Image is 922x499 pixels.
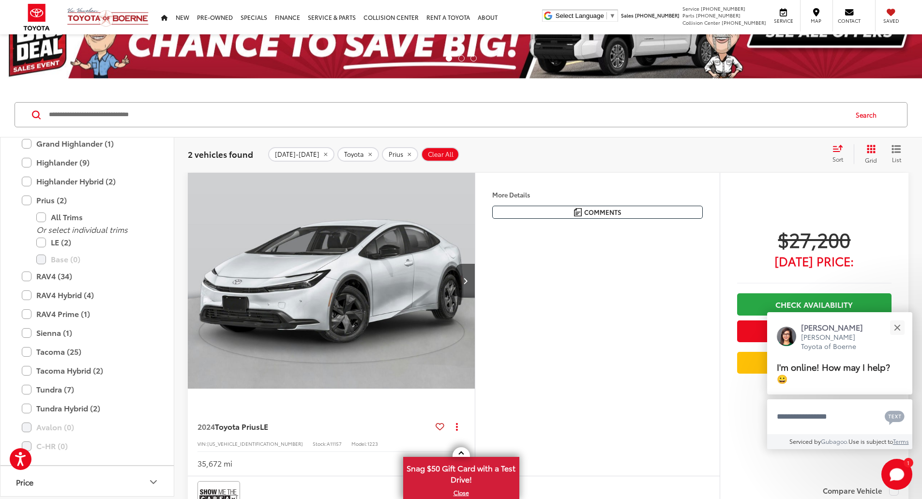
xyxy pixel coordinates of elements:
button: Grid View [854,144,884,164]
label: Tacoma Hybrid (2) [22,362,152,379]
span: Model: [351,440,367,447]
span: dropdown dots [456,423,458,430]
button: remove Prius [382,147,418,162]
img: 2024 Toyota Prius LE [187,173,476,389]
span: [PHONE_NUMBER] [722,19,766,26]
span: Serviced by [789,437,821,445]
span: Grid [865,156,877,164]
button: Actions [448,418,465,435]
a: Check Availability [737,293,892,315]
span: Sales [621,12,634,19]
span: 1 [907,460,909,465]
div: Price [148,476,159,488]
svg: Start Chat [881,459,912,490]
label: RAV4 (34) [22,268,152,285]
button: Toggle Chat Window [881,459,912,490]
label: Sienna (1) [22,324,152,341]
svg: Text [885,409,905,425]
label: RAV4 Hybrid (4) [22,287,152,303]
span: ▼ [609,12,616,19]
img: Vic Vaughan Toyota of Boerne [67,7,149,27]
label: LE (2) [36,234,152,251]
div: Close[PERSON_NAME][PERSON_NAME] Toyota of BoerneI'm online! How may I help? 😀Type your messageCha... [767,312,912,449]
span: Sort [832,155,843,163]
p: [PERSON_NAME] [801,322,873,333]
a: 2024Toyota PriusLE [197,421,432,432]
span: [PHONE_NUMBER] [701,5,745,12]
a: 2024 Toyota Prius LE2024 Toyota Prius LE2024 Toyota Prius LE2024 Toyota Prius LE [187,173,476,389]
span: Clear All [428,151,453,158]
div: 2024 Toyota Prius LE 0 [187,173,476,389]
span: Parts [682,12,695,19]
label: Grand Highlander (1) [22,135,152,152]
button: Get Price Now [737,320,892,342]
button: PricePrice [0,466,175,498]
span: Prius [389,151,403,158]
span: Select Language [556,12,604,19]
span: Toyota Prius [215,421,260,432]
label: Tundra (7) [22,381,152,398]
span: $27,200 [737,227,892,251]
label: Avalon (0) [22,419,152,436]
i: Or select individual trims [36,224,128,235]
span: 1223 [367,440,378,447]
button: Close [887,317,907,338]
span: [DATE]-[DATE] [275,151,319,158]
a: Terms [893,437,909,445]
a: Gubagoo. [821,437,848,445]
label: Tundra Hybrid (2) [22,400,152,417]
span: 2024 [197,421,215,432]
button: remove Toyota [337,147,379,162]
label: Tacoma (25) [22,343,152,360]
label: C-HR (0) [22,438,152,454]
button: Clear All [421,147,459,162]
span: Toyota [344,151,364,158]
span: LE [260,421,268,432]
span: Use is subject to [848,437,893,445]
span: A11157 [327,440,342,447]
div: Price [16,477,33,486]
span: Service [772,17,794,24]
div: 35,672 mi [197,458,232,469]
span: Saved [880,17,902,24]
span: VIN: [197,440,207,447]
label: Highlander Hybrid (2) [22,173,152,190]
span: [PHONE_NUMBER] [696,12,741,19]
a: Value Your Trade [737,352,892,374]
textarea: Type your message [767,399,912,434]
label: RAV4 Prime (1) [22,305,152,322]
input: Search by Make, Model, or Keyword [48,103,846,126]
span: Collision Center [682,19,720,26]
span: 2 vehicles found [188,148,253,160]
a: Select Language​ [556,12,616,19]
button: remove 2022-2025 [268,147,334,162]
button: Search [846,103,891,127]
span: Map [805,17,827,24]
span: Snag $50 Gift Card with a Test Drive! [404,458,518,487]
span: Comments [584,208,621,217]
label: Compare Vehicle [823,486,899,496]
button: List View [884,144,908,164]
span: Contact [838,17,861,24]
button: Comments [492,206,703,219]
label: Base (0) [36,251,152,268]
img: Comments [574,208,582,216]
span: I'm online! How may I help? 😀 [777,360,890,385]
span: List [892,155,901,164]
span: [PHONE_NUMBER] [635,12,680,19]
span: [DATE] Price: [737,256,892,266]
button: Next image [455,264,475,298]
span: [US_VEHICLE_IDENTIFICATION_NUMBER] [207,440,303,447]
label: Highlander (9) [22,154,152,171]
h4: More Details [492,191,703,198]
button: Chat with SMS [882,406,907,427]
span: Stock: [313,440,327,447]
label: All Trims [36,209,152,226]
span: Service [682,5,699,12]
p: [PERSON_NAME] Toyota of Boerne [801,333,873,351]
label: Prius (2) [22,192,152,209]
button: Select sort value [828,144,854,164]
